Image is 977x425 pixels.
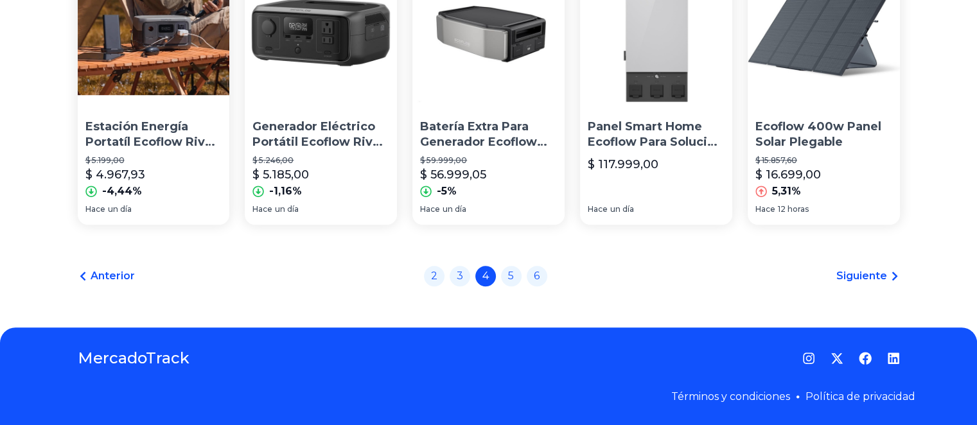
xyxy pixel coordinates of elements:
p: Batería Extra Para Generador Ecoflow Delta Pro Ultra [420,119,557,151]
a: 6 [527,266,547,286]
a: Términos y condiciones [671,390,790,403]
span: Hace [420,204,440,214]
p: $ 5.246,00 [252,155,389,166]
p: $ 56.999,05 [420,166,486,184]
p: $ 117.999,00 [588,155,658,173]
a: 2 [424,266,444,286]
p: 5,31% [772,184,801,199]
a: Twitter [831,352,843,365]
a: Siguiente [836,268,900,284]
span: un día [443,204,466,214]
span: un día [275,204,299,214]
p: $ 16.699,00 [755,166,821,184]
p: -5% [437,184,457,199]
p: -1,16% [269,184,302,199]
a: Política de privacidad [805,390,915,403]
p: $ 15.857,60 [755,155,892,166]
span: Anterior [91,268,135,284]
a: MercadoTrack [78,348,189,369]
p: $ 5.185,00 [252,166,309,184]
p: Panel Smart Home Ecoflow Para Solución De Respaldo Del Hogar [588,119,725,151]
a: 3 [450,266,470,286]
a: LinkedIn [887,352,900,365]
p: $ 4.967,93 [85,166,145,184]
span: Hace [252,204,272,214]
span: Hace [588,204,608,214]
p: $ 59.999,00 [420,155,557,166]
p: $ 5.199,00 [85,155,222,166]
a: 5 [501,266,522,286]
span: Hace [85,204,105,214]
span: 12 horas [778,204,809,214]
span: Siguiente [836,268,887,284]
p: Ecoflow 400w Panel Solar Plegable [755,119,892,151]
span: un día [610,204,634,214]
p: -4,44% [102,184,142,199]
span: Hace [755,204,775,214]
span: un día [108,204,132,214]
a: Anterior [78,268,135,284]
p: Generador Eléctrico Portátil Ecoflow River 3 245wh Lifepo4 [252,119,389,151]
p: Estación Energía Portatíl Ecoflow River 2 300w [85,119,222,151]
a: Facebook [859,352,872,365]
a: Instagram [802,352,815,365]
